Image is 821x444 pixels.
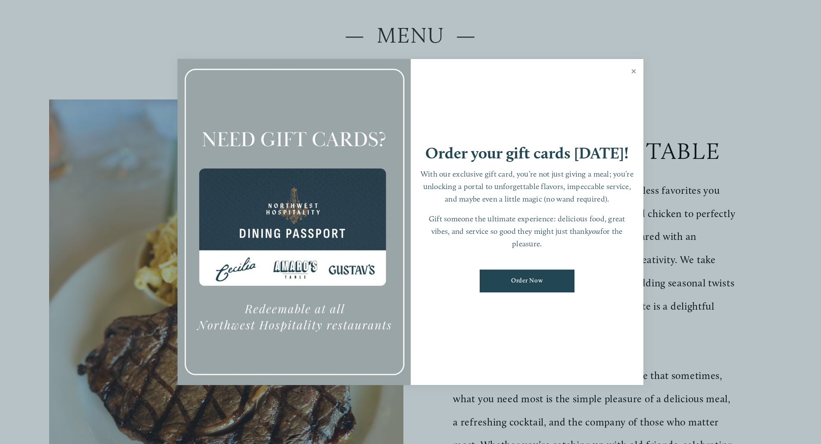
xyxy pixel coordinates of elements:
[425,145,629,161] h1: Order your gift cards [DATE]!
[625,60,642,84] a: Close
[419,213,635,250] p: Gift someone the ultimate experience: delicious food, great vibes, and service so good they might...
[589,227,600,236] em: you
[419,168,635,205] p: With our exclusive gift card, you’re not just giving a meal; you’re unlocking a portal to unforge...
[480,270,574,292] a: Order Now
